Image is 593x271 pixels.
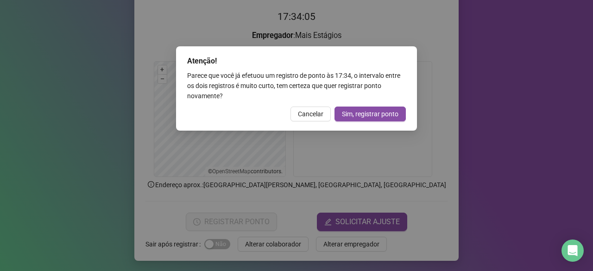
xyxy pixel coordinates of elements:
[187,70,406,101] div: Parece que você já efetuou um registro de ponto às 17:34 , o intervalo entre os dois registros é ...
[187,56,406,67] div: Atenção!
[290,107,331,121] button: Cancelar
[298,109,323,119] span: Cancelar
[334,107,406,121] button: Sim, registrar ponto
[561,239,584,262] div: Open Intercom Messenger
[342,109,398,119] span: Sim, registrar ponto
